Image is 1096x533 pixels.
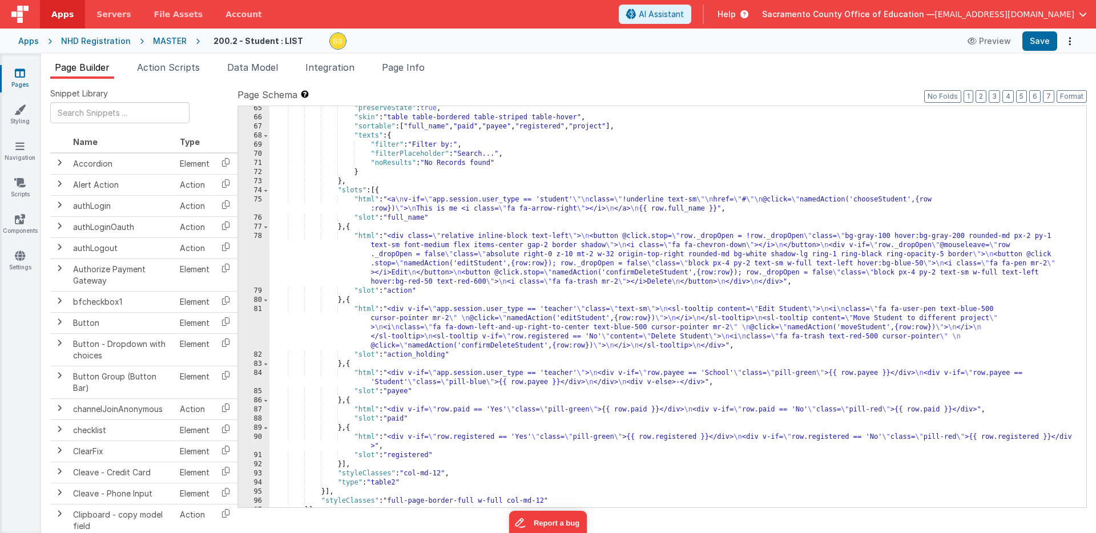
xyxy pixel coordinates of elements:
button: 4 [1002,90,1014,103]
div: NHD Registration [61,35,131,47]
td: Element [175,153,214,175]
button: Preview [961,32,1018,50]
button: 7 [1043,90,1054,103]
div: 93 [238,469,269,478]
button: Save [1022,31,1057,51]
div: 97 [238,506,269,515]
td: authLogin [68,195,175,216]
div: 90 [238,433,269,451]
div: 71 [238,159,269,168]
button: Sacramento County Office of Education — [EMAIL_ADDRESS][DOMAIN_NAME] [762,9,1087,20]
div: 82 [238,350,269,360]
td: Authorize Payment Gateway [68,259,175,291]
button: 2 [976,90,986,103]
div: 74 [238,186,269,195]
div: 77 [238,223,269,232]
div: 76 [238,213,269,223]
td: Action [175,174,214,195]
span: AI Assistant [639,9,684,20]
div: 94 [238,478,269,487]
div: 87 [238,405,269,414]
div: 84 [238,369,269,387]
button: Options [1062,33,1078,49]
span: [EMAIL_ADDRESS][DOMAIN_NAME] [934,9,1074,20]
td: Element [175,441,214,462]
td: bfcheckbox1 [68,291,175,312]
td: Button Group (Button Bar) [68,366,175,398]
div: 70 [238,150,269,159]
div: 91 [238,451,269,460]
div: 89 [238,423,269,433]
td: Element [175,259,214,291]
td: Action [175,195,214,216]
div: 73 [238,177,269,186]
span: Servers [96,9,131,20]
td: Button [68,312,175,333]
span: Type [180,137,200,147]
td: Element [175,333,214,366]
td: Accordion [68,153,175,175]
td: Action [175,237,214,259]
button: 3 [989,90,1000,103]
div: 92 [238,460,269,469]
div: 75 [238,195,269,213]
div: 88 [238,414,269,423]
img: 3aae05562012a16e32320df8a0cd8a1d [330,33,346,49]
td: Element [175,366,214,398]
div: Apps [18,35,39,47]
td: Alert Action [68,174,175,195]
div: 69 [238,140,269,150]
td: Element [175,462,214,483]
td: checklist [68,419,175,441]
div: 86 [238,396,269,405]
span: Action Scripts [137,62,200,73]
span: Data Model [227,62,278,73]
button: No Folds [924,90,961,103]
div: 72 [238,168,269,177]
button: AI Assistant [619,5,691,24]
span: Sacramento County Office of Education — [762,9,934,20]
span: Page Builder [55,62,110,73]
span: Apps [51,9,74,20]
div: 65 [238,104,269,113]
button: Format [1057,90,1087,103]
div: 79 [238,286,269,296]
td: Element [175,483,214,504]
input: Search Snippets ... [50,102,190,123]
td: Cleave - Phone Input [68,483,175,504]
div: 68 [238,131,269,140]
span: Snippet Library [50,88,108,99]
div: 66 [238,113,269,122]
h4: 200.2 - Student : LIST [213,37,303,45]
div: 85 [238,387,269,396]
div: 78 [238,232,269,286]
span: Page Schema [237,88,297,102]
td: Action [175,398,214,419]
button: 6 [1029,90,1041,103]
div: MASTER [153,35,187,47]
td: Element [175,291,214,312]
div: 80 [238,296,269,305]
div: 96 [238,496,269,506]
td: channelJoinAnonymous [68,398,175,419]
div: 83 [238,360,269,369]
td: Element [175,312,214,333]
span: Integration [305,62,354,73]
div: 95 [238,487,269,496]
button: 1 [964,90,973,103]
span: Name [73,137,98,147]
td: Cleave - Credit Card [68,462,175,483]
span: Help [718,9,736,20]
td: Action [175,216,214,237]
span: File Assets [154,9,203,20]
td: ClearFix [68,441,175,462]
button: 5 [1016,90,1027,103]
td: authLogout [68,237,175,259]
div: 67 [238,122,269,131]
div: 81 [238,305,269,350]
td: authLoginOauth [68,216,175,237]
td: Element [175,419,214,441]
span: Page Info [382,62,425,73]
td: Button - Dropdown with choices [68,333,175,366]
